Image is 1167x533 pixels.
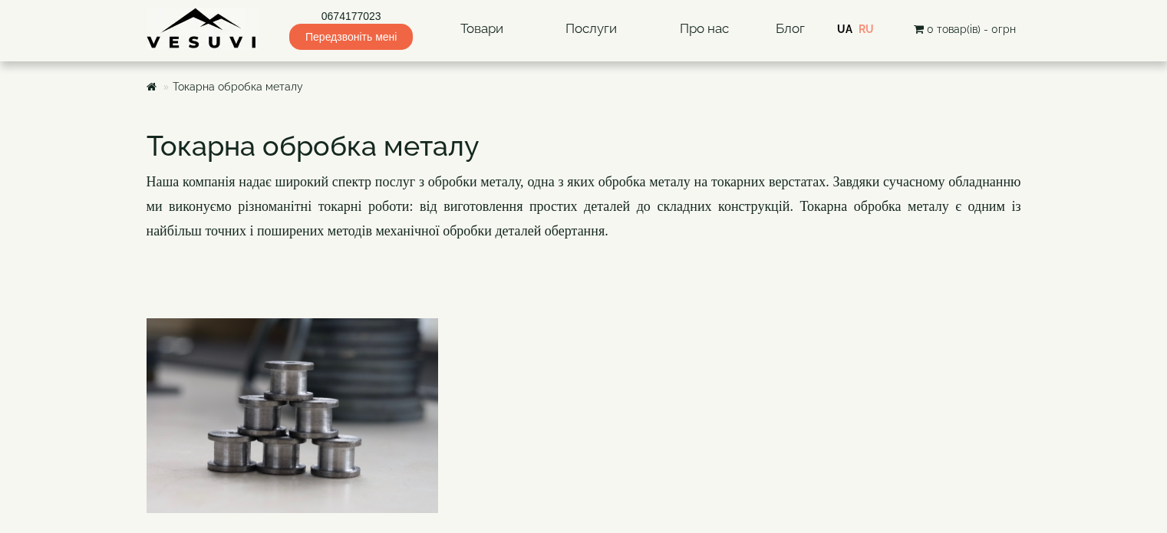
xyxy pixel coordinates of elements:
button: 0 товар(ів) - 0грн [909,21,1020,38]
span: Передзвоніть мені [289,24,413,50]
a: Товари [445,12,519,47]
img: Завод VESUVI [147,8,258,50]
img: IMG_4066.JPG [147,318,439,513]
a: Блог [776,21,805,36]
a: RU [859,23,874,35]
a: UA [837,23,852,35]
span: 0 товар(ів) - 0грн [927,23,1016,35]
a: Токарна обробка металу [173,81,303,93]
h1: Токарна обробка металу [147,131,1021,162]
a: 0674177023 [289,8,413,24]
font: Наша компанія надає широкий спектр послуг з обробки металу, одна з яких обробка металу на токарни... [147,174,1021,239]
a: Послуги [550,12,632,47]
a: Про нас [664,12,744,47]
